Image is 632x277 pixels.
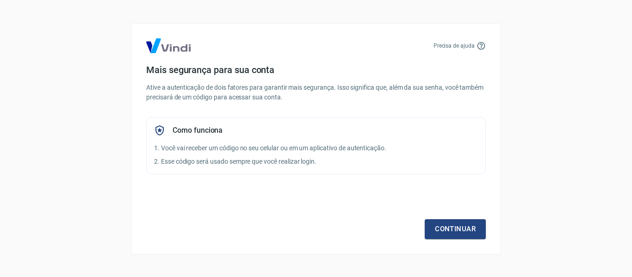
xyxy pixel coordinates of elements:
h4: Mais segurança para sua conta [146,64,486,75]
p: Precisa de ajuda [434,42,475,50]
a: Continuar [425,219,486,239]
p: Ative a autenticação de dois fatores para garantir mais segurança. Isso significa que, além da su... [146,83,486,102]
p: 1. Você vai receber um código no seu celular ou em um aplicativo de autenticação. [154,143,478,153]
p: 2. Esse código será usado sempre que você realizar login. [154,157,478,166]
img: Logo Vind [146,38,191,53]
h5: Como funciona [173,126,223,135]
